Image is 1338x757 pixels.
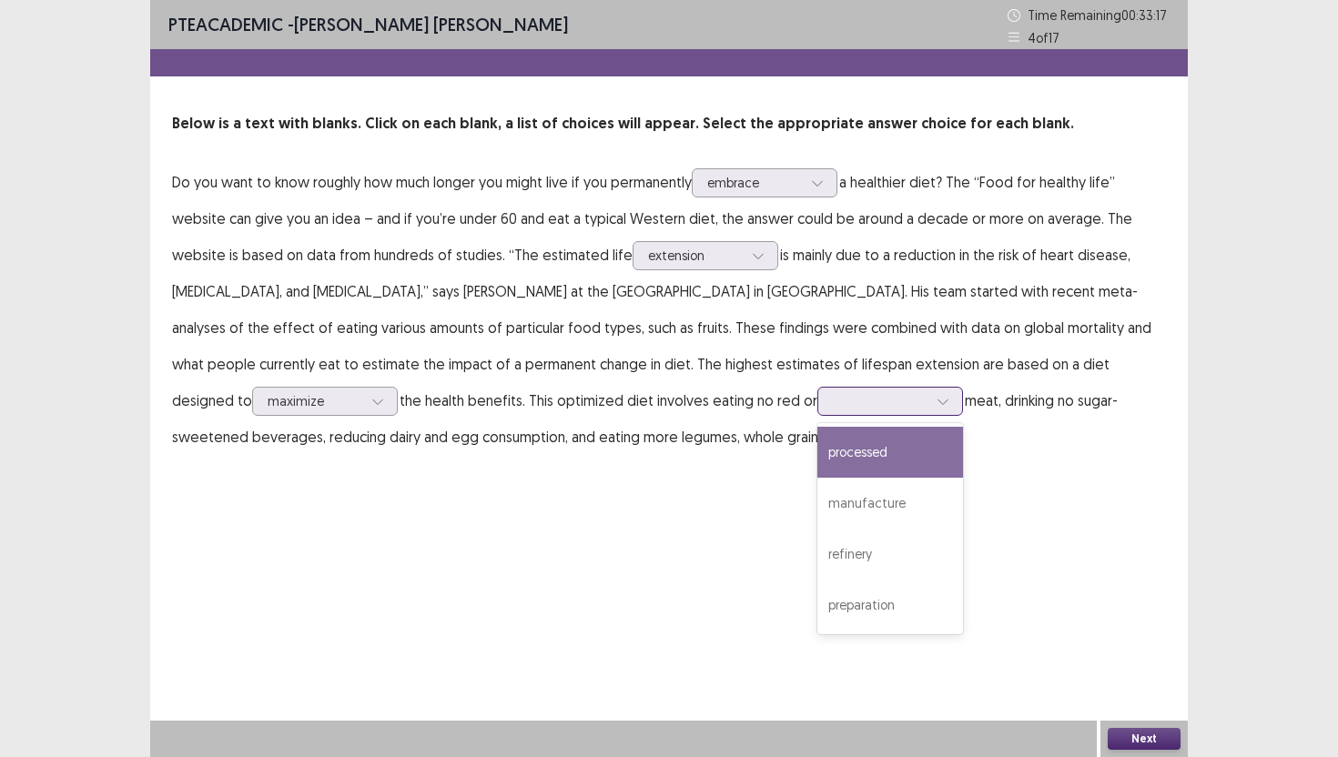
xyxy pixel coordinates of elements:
[172,164,1166,455] p: Do you want to know roughly how much longer you might live if you permanently a healthier diet? T...
[817,529,963,580] div: refinery
[172,113,1166,135] p: Below is a text with blanks. Click on each blank, a list of choices will appear. Select the appro...
[268,388,362,415] div: maximize
[168,11,568,38] p: - [PERSON_NAME] [PERSON_NAME]
[1028,28,1059,47] p: 4 of 17
[817,478,963,529] div: manufacture
[648,242,743,269] div: extension
[707,169,802,197] div: embrace
[168,13,283,35] span: PTE academic
[1028,5,1170,25] p: Time Remaining 00 : 33 : 17
[817,427,963,478] div: processed
[817,580,963,631] div: preparation
[1108,728,1181,750] button: Next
